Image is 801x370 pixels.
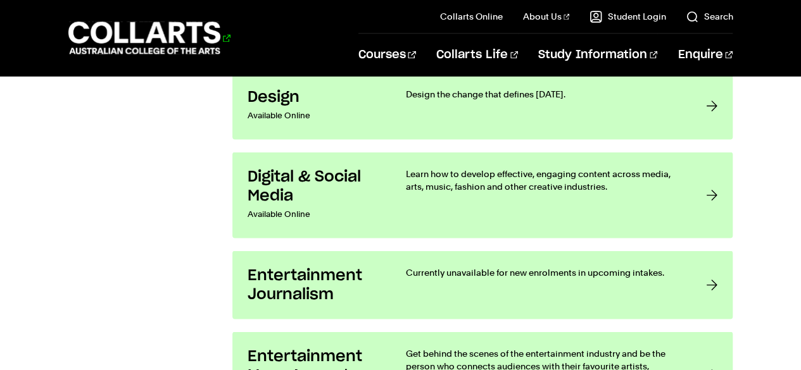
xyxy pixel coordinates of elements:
h3: Digital & Social Media [248,167,381,205]
h3: Design [248,87,381,106]
a: Enquire [678,34,733,75]
a: Study Information [538,34,657,75]
a: Design Available Online Design the change that defines [DATE]. [232,72,733,139]
p: Learn how to develop effective, engaging content across media, arts, music, fashion and other cre... [406,167,681,192]
p: Currently unavailable for new enrolments in upcoming intakes. [406,266,681,278]
p: Available Online [248,205,381,223]
a: Student Login [590,10,665,23]
p: Available Online [248,106,381,124]
a: Courses [358,34,416,75]
a: Collarts Life [436,34,518,75]
a: About Us [523,10,570,23]
a: Digital & Social Media Available Online Learn how to develop effective, engaging content across m... [232,152,733,238]
a: Search [686,10,733,23]
p: Design the change that defines [DATE]. [406,87,681,100]
div: Go to homepage [68,20,230,56]
h3: Entertainment Journalism [248,266,381,304]
a: Entertainment Journalism Currently unavailable for new enrolments in upcoming intakes. [232,250,733,319]
a: Collarts Online [440,10,503,23]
